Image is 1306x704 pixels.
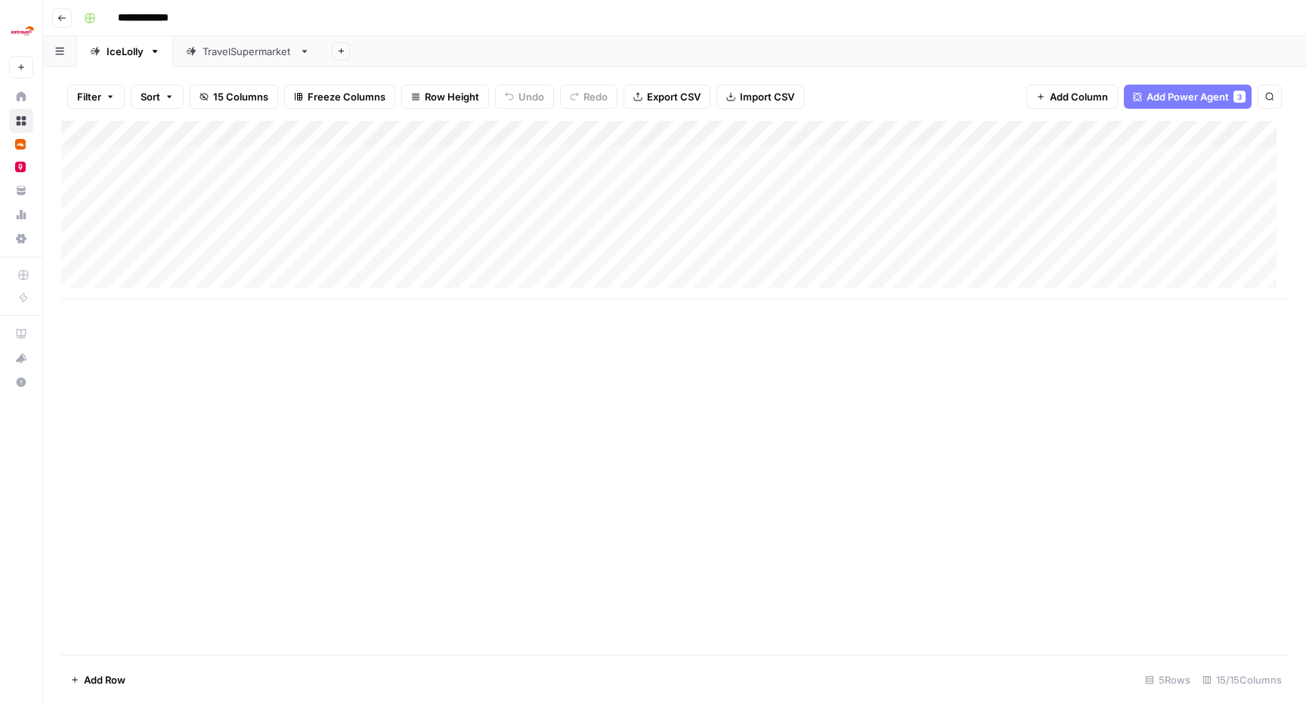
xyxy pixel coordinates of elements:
button: What's new? [9,346,33,370]
span: Export CSV [647,89,701,104]
button: Filter [67,85,125,109]
button: Add Power Agent3 [1124,85,1252,109]
button: 15 Columns [190,85,278,109]
span: Sort [141,89,160,104]
span: Freeze Columns [308,89,385,104]
button: Workspace: Ice Travel Group [9,12,33,50]
div: What's new? [10,347,32,369]
a: TravelSupermarket [173,36,323,66]
a: AirOps Academy [9,322,33,346]
a: IceLolly [77,36,173,66]
a: Settings [9,227,33,251]
span: Undo [518,89,544,104]
img: sqdu30pkmjiecqp15v5obqakzgeh [15,162,26,172]
span: Add Column [1050,89,1108,104]
button: Sort [131,85,184,109]
button: Redo [560,85,617,109]
div: 3 [1233,91,1246,103]
button: Export CSV [624,85,710,109]
a: Home [9,85,33,109]
a: Browse [9,109,33,133]
div: TravelSupermarket [203,44,293,59]
button: Help + Support [9,370,33,394]
span: Add Power Agent [1147,89,1229,104]
a: Usage [9,202,33,227]
button: Freeze Columns [284,85,395,109]
div: IceLolly [107,44,144,59]
span: Row Height [425,89,479,104]
button: Import CSV [716,85,804,109]
img: Ice Travel Group Logo [9,17,36,45]
span: 15 Columns [213,89,268,104]
span: Filter [77,89,101,104]
button: Add Column [1026,85,1118,109]
div: 15/15 Columns [1196,668,1288,692]
div: 5 Rows [1139,668,1196,692]
a: Your Data [9,178,33,202]
button: Undo [495,85,554,109]
button: Row Height [401,85,489,109]
button: Add Row [61,668,135,692]
span: Import CSV [740,89,794,104]
img: g6uzkw9mirwx9hsiontezmyx232g [15,139,26,150]
span: Add Row [84,672,125,687]
span: 3 [1237,91,1242,103]
span: Redo [583,89,608,104]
